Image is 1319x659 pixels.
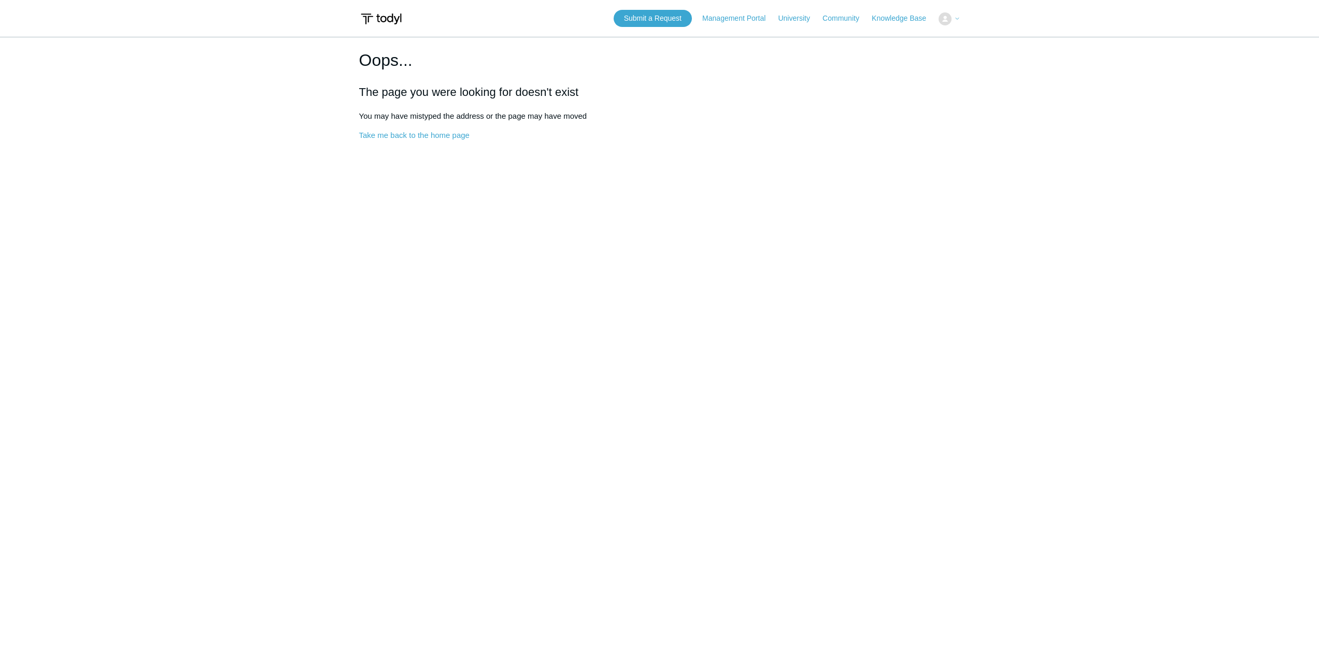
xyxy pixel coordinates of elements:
[359,131,470,139] a: Take me back to the home page
[359,110,960,122] p: You may have mistyped the address or the page may have moved
[359,9,403,29] img: Todyl Support Center Help Center home page
[822,13,870,24] a: Community
[359,83,960,101] h2: The page you were looking for doesn't exist
[778,13,820,24] a: University
[359,48,960,73] h1: Oops...
[614,10,692,27] a: Submit a Request
[702,13,776,24] a: Management Portal
[872,13,937,24] a: Knowledge Base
